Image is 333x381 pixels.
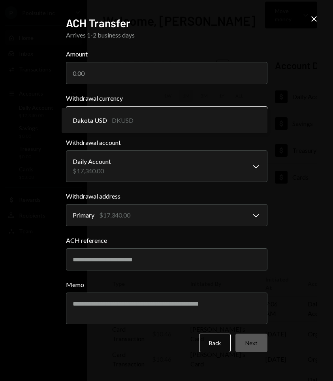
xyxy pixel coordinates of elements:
[66,106,267,128] button: Withdrawal currency
[66,49,267,59] label: Amount
[73,116,107,125] span: Dakota USD
[66,138,267,147] label: Withdrawal account
[66,150,267,182] button: Withdrawal account
[112,116,134,125] div: DKUSD
[66,15,267,31] h2: ACH Transfer
[66,236,267,245] label: ACH reference
[66,191,267,201] label: Withdrawal address
[66,204,267,226] button: Withdrawal address
[66,280,267,289] label: Memo
[199,334,231,352] button: Back
[66,94,267,103] label: Withdrawal currency
[66,30,267,40] div: Arrives 1-2 business days
[66,62,267,84] input: 0.00
[99,210,130,220] div: $17,340.00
